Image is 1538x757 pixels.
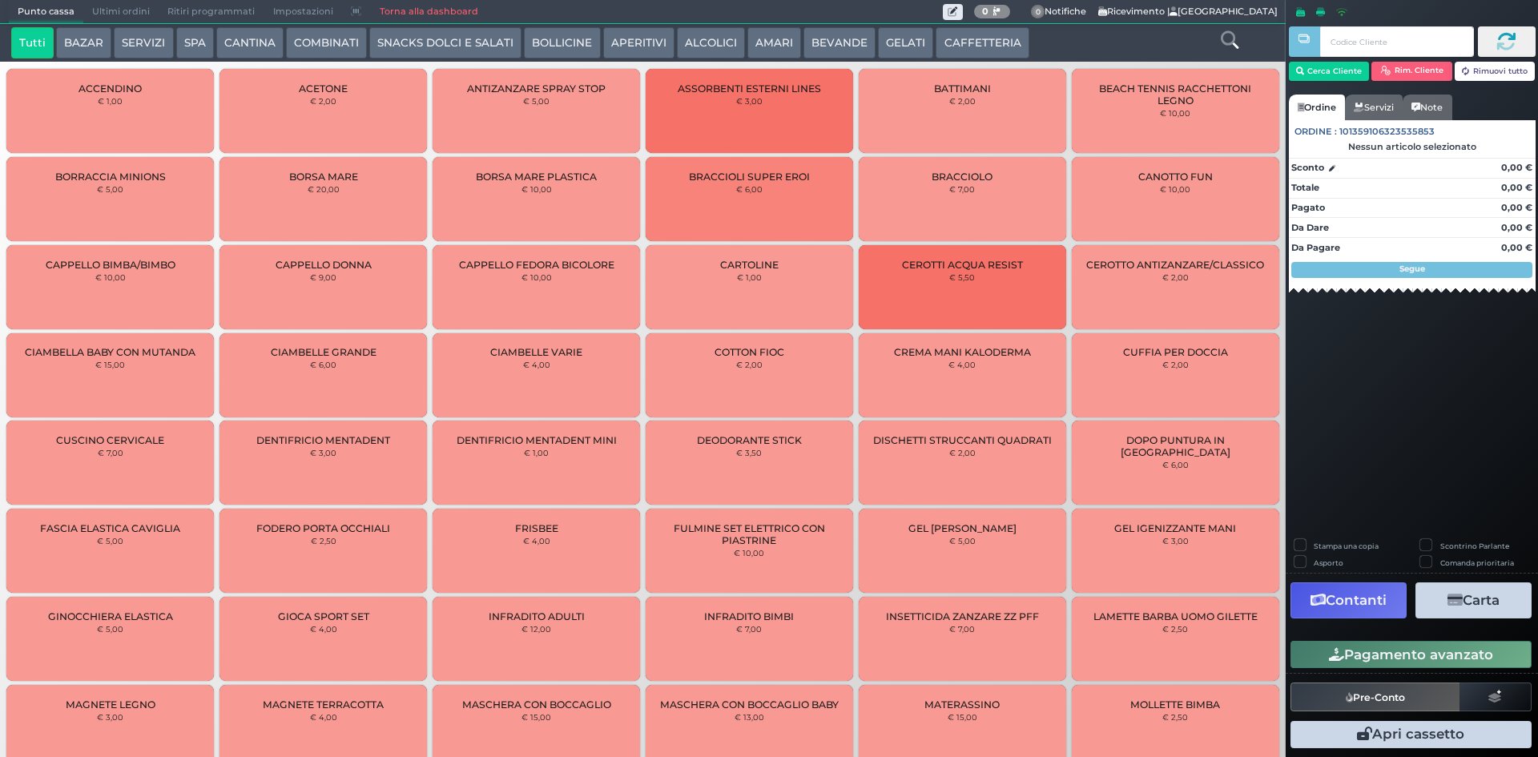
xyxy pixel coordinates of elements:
small: € 4,00 [948,360,976,369]
button: Rimuovi tutto [1455,62,1536,81]
button: CANTINA [216,27,284,59]
span: CAPPELLO FEDORA BICOLORE [459,259,614,271]
span: MASCHERA CON BOCCAGLIO [462,699,611,711]
small: € 10,00 [521,184,552,194]
small: € 1,00 [737,272,762,282]
span: ACCENDINO [79,83,142,95]
button: CAFFETTERIA [936,27,1029,59]
span: MAGNETE LEGNO [66,699,155,711]
strong: Segue [1399,264,1425,274]
span: 0 [1031,5,1045,19]
small: € 15,00 [95,360,125,369]
span: GIOCA SPORT SET [278,610,369,622]
span: Ordine : [1294,125,1337,139]
span: ACETONE [299,83,348,95]
small: € 5,00 [949,536,976,546]
label: Comanda prioritaria [1440,558,1514,568]
strong: 0,00 € [1501,182,1532,193]
small: € 5,00 [97,624,123,634]
span: CIAMBELLE VARIE [490,346,582,358]
button: SNACKS DOLCI E SALATI [369,27,521,59]
small: € 10,00 [1160,184,1190,194]
small: € 10,00 [521,272,552,282]
span: DENTIFRICIO MENTADENT MINI [457,434,617,446]
button: Rim. Cliente [1371,62,1452,81]
span: CAPPELLO DONNA [276,259,372,271]
span: CIAMBELLE GRANDE [271,346,376,358]
span: CIAMBELLA BABY CON MUTANDA [25,346,195,358]
button: SPA [176,27,214,59]
button: Cerca Cliente [1289,62,1370,81]
button: COMBINATI [286,27,367,59]
strong: 0,00 € [1501,202,1532,213]
input: Codice Cliente [1320,26,1473,57]
small: € 2,50 [311,536,336,546]
span: CUFFIA PER DOCCIA [1123,346,1228,358]
small: € 6,00 [310,360,336,369]
small: € 7,00 [949,624,975,634]
strong: Da Pagare [1291,242,1340,253]
span: GEL [PERSON_NAME] [908,522,1017,534]
b: 0 [982,6,988,17]
button: ALCOLICI [677,27,745,59]
a: Note [1403,95,1451,120]
span: BORRACCIA MINIONS [55,171,166,183]
button: BEVANDE [803,27,876,59]
label: Scontrino Parlante [1440,541,1509,551]
small: € 2,50 [1162,712,1188,722]
span: CAPPELLO BIMBA/BIMBO [46,259,175,271]
span: LAMETTE BARBA UOMO GILETTE [1093,610,1258,622]
span: INFRADITO BIMBI [704,610,794,622]
span: BATTIMANI [934,83,991,95]
small: € 5,00 [523,96,550,106]
span: CUSCINO CERVICALE [56,434,164,446]
strong: 0,00 € [1501,222,1532,233]
span: Ritiri programmati [159,1,264,23]
small: € 5,50 [949,272,975,282]
small: € 3,50 [736,448,762,457]
span: CEROTTO ANTIZANZARE/CLASSICO [1086,259,1264,271]
small: € 4,00 [523,536,550,546]
span: FODERO PORTA OCCHIALI [256,522,390,534]
span: DISCHETTI STRUCCANTI QUADRATI [873,434,1052,446]
span: COTTON FIOC [715,346,784,358]
span: DEODORANTE STICK [697,434,802,446]
small: € 2,00 [310,96,336,106]
button: AMARI [747,27,801,59]
span: FRISBEE [515,522,558,534]
a: Servizi [1345,95,1403,120]
small: € 12,00 [521,624,551,634]
div: Nessun articolo selezionato [1289,141,1536,152]
button: Carta [1415,582,1532,618]
span: 101359106323535853 [1339,125,1435,139]
span: DOPO PUNTURA IN [GEOGRAPHIC_DATA] [1085,434,1265,458]
small: € 5,00 [97,536,123,546]
small: € 5,00 [97,184,123,194]
a: Torna alla dashboard [370,1,486,23]
strong: 0,00 € [1501,242,1532,253]
span: GINOCCHIERA ELASTICA [48,610,173,622]
small: € 2,00 [1162,360,1189,369]
small: € 7,00 [949,184,975,194]
span: GEL IGENIZZANTE MANI [1114,522,1236,534]
span: CARTOLINE [720,259,779,271]
button: Apri cassetto [1290,721,1532,748]
small: € 7,00 [736,624,762,634]
small: € 10,00 [734,548,764,558]
small: € 2,00 [949,96,976,106]
span: INSETTICIDA ZANZARE ZZ PFF [886,610,1039,622]
span: MATERASSINO [924,699,1000,711]
small: € 15,00 [948,712,977,722]
span: CEROTTI ACQUA RESIST [902,259,1023,271]
button: APERITIVI [603,27,674,59]
span: MOLLETTE BIMBA [1130,699,1220,711]
small: € 2,00 [949,448,976,457]
strong: Da Dare [1291,222,1329,233]
small: € 20,00 [308,184,340,194]
span: Impostazioni [264,1,342,23]
span: CREMA MANI KALODERMA [894,346,1031,358]
button: BAZAR [56,27,111,59]
strong: Sconto [1291,161,1324,175]
span: Ultimi ordini [83,1,159,23]
strong: 0,00 € [1501,162,1532,173]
